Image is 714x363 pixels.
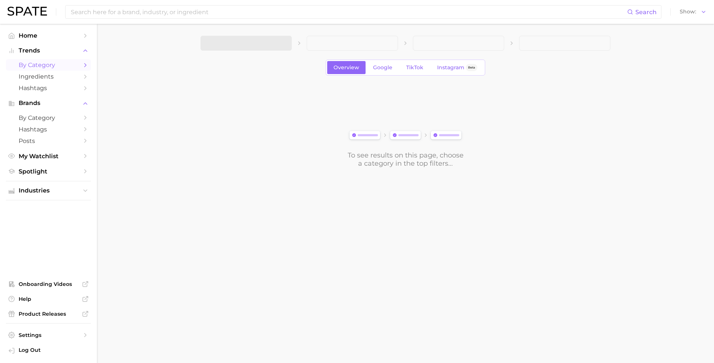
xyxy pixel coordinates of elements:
a: Settings [6,329,91,341]
span: Log Out [19,347,85,353]
span: Product Releases [19,311,78,317]
span: by Category [19,114,78,121]
img: svg%3e [347,129,464,142]
input: Search here for a brand, industry, or ingredient [70,6,627,18]
span: Search [635,9,657,16]
a: Ingredients [6,71,91,82]
a: Google [367,61,399,74]
span: Google [373,64,392,71]
a: TikTok [400,61,430,74]
button: Show [678,7,708,17]
a: Posts [6,135,91,147]
a: by Category [6,59,91,71]
span: Onboarding Videos [19,281,78,287]
span: Trends [19,47,78,54]
a: Help [6,293,91,305]
span: Help [19,296,78,302]
a: Hashtags [6,82,91,94]
span: Brands [19,100,78,106]
span: Home [19,32,78,39]
a: Home [6,30,91,41]
span: Posts [19,137,78,144]
a: My Watchlist [6,150,91,162]
span: Show [680,10,696,14]
a: Onboarding Videos [6,278,91,290]
span: Industries [19,187,78,194]
span: Instagram [437,64,464,71]
span: Hashtags [19,85,78,92]
a: Log out. Currently logged in with e-mail alyssa@spate.nyc. [6,344,91,357]
a: InstagramBeta [431,61,484,74]
button: Brands [6,98,91,109]
span: Settings [19,332,78,338]
span: TikTok [406,64,423,71]
a: Spotlight [6,166,91,177]
span: Overview [334,64,359,71]
a: Product Releases [6,308,91,319]
span: My Watchlist [19,153,78,160]
a: Overview [327,61,366,74]
div: To see results on this page, choose a category in the top filters... [347,151,464,168]
span: Ingredients [19,73,78,80]
button: Trends [6,45,91,56]
img: SPATE [7,7,47,16]
span: Beta [468,64,475,71]
a: by Category [6,112,91,124]
span: by Category [19,61,78,69]
span: Spotlight [19,168,78,175]
button: Industries [6,185,91,196]
a: Hashtags [6,124,91,135]
span: Hashtags [19,126,78,133]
